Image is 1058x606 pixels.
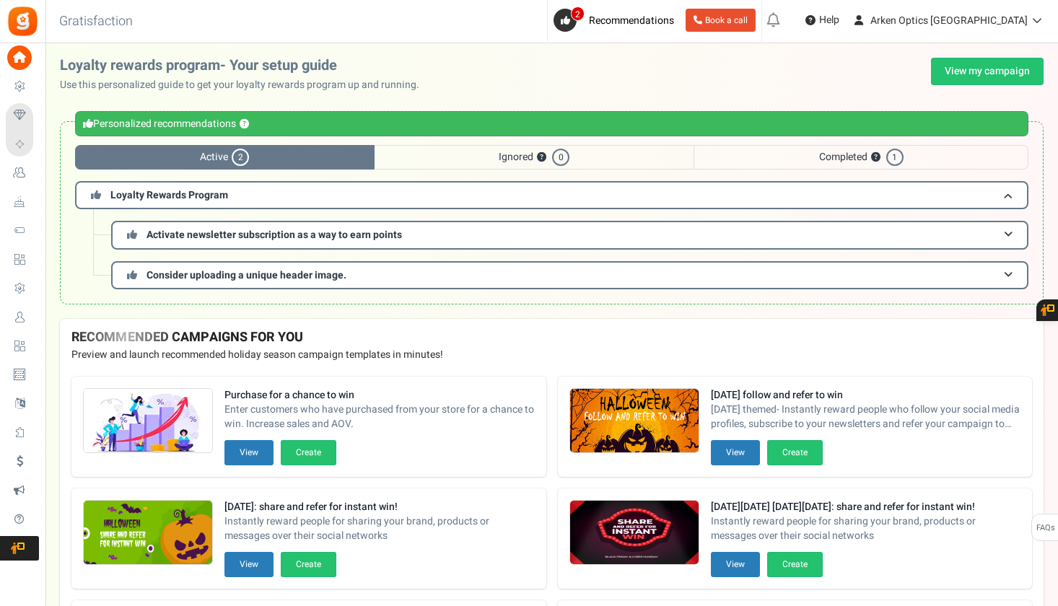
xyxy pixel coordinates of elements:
button: View [224,552,274,577]
span: Arken Optics [GEOGRAPHIC_DATA] [870,13,1028,28]
strong: Purchase for a chance to win [224,388,535,403]
span: 2 [232,149,249,166]
img: Recommended Campaigns [570,389,699,454]
button: View [224,440,274,465]
a: Book a call [686,9,756,32]
button: ? [537,153,546,162]
button: Create [281,440,336,465]
a: View my campaign [931,58,1044,85]
a: Help [800,9,845,32]
strong: [DATE]: share and refer for instant win! [224,500,535,514]
span: Active [75,145,375,170]
button: View [711,552,760,577]
span: Completed [694,145,1028,170]
h3: Gratisfaction [43,7,149,36]
div: Personalized recommendations [75,111,1028,136]
strong: [DATE] follow and refer to win [711,388,1021,403]
span: Ignored [375,145,694,170]
span: 0 [552,149,569,166]
button: Create [767,440,823,465]
img: Gratisfaction [6,5,39,38]
button: Create [281,552,336,577]
p: Use this personalized guide to get your loyalty rewards program up and running. [60,78,431,92]
h4: RECOMMENDED CAMPAIGNS FOR YOU [71,330,1032,345]
button: ? [871,153,880,162]
img: Recommended Campaigns [570,501,699,566]
span: Enter customers who have purchased from your store for a chance to win. Increase sales and AOV. [224,403,535,431]
button: View [711,440,760,465]
span: FAQs [1036,514,1055,542]
span: [DATE] themed- Instantly reward people who follow your social media profiles, subscribe to your n... [711,403,1021,431]
span: 1 [886,149,904,166]
img: Recommended Campaigns [84,389,212,454]
span: 2 [571,6,585,21]
span: Loyalty Rewards Program [110,188,228,203]
button: ? [240,120,249,129]
button: Create [767,552,823,577]
span: Help [816,13,839,27]
span: Recommendations [589,13,674,28]
span: Instantly reward people for sharing your brand, products or messages over their social networks [224,514,535,543]
span: Activate newsletter subscription as a way to earn points [147,227,402,242]
a: 2 Recommendations [554,9,680,32]
span: Instantly reward people for sharing your brand, products or messages over their social networks [711,514,1021,543]
p: Preview and launch recommended holiday season campaign templates in minutes! [71,348,1032,362]
strong: [DATE][DATE] [DATE][DATE]: share and refer for instant win! [711,500,1021,514]
img: Recommended Campaigns [84,501,212,566]
span: Consider uploading a unique header image. [147,268,346,283]
h2: Loyalty rewards program- Your setup guide [60,58,431,74]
